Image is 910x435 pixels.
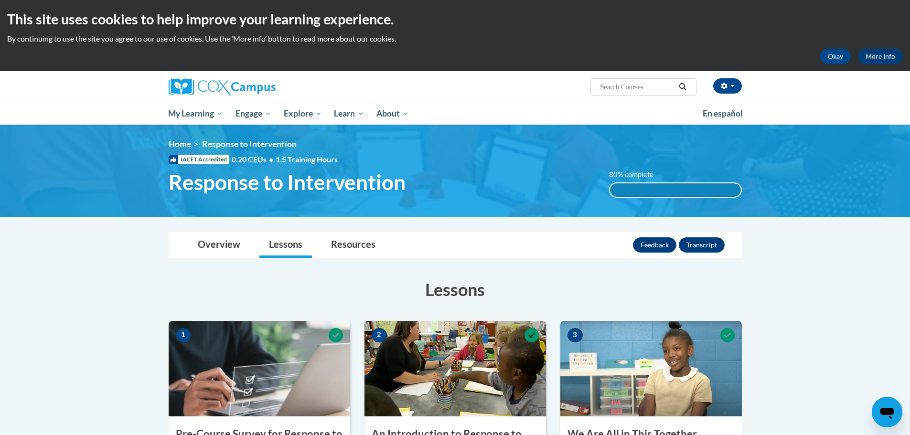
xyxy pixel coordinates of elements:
a: Lessons [259,233,312,258]
button: Okay [820,49,851,64]
span: IACET Accredited [169,155,229,164]
span: Response to Intervention [169,170,406,195]
span: 2 [372,328,387,342]
input: Search Courses [599,81,675,93]
a: Cox Campus [169,78,350,95]
a: Explore [278,103,328,125]
a: My Learning [162,103,230,125]
iframe: Button to launch messaging window [872,397,902,427]
button: Search [675,81,690,93]
h3: Lessons [169,277,742,301]
img: Course Image [169,321,350,416]
div: 100% [610,183,741,197]
a: Home [169,139,191,149]
p: By continuing to use the site you agree to our use of cookies. Use the ‘More info’ button to read... [7,33,903,44]
span: • [269,155,273,164]
span: 3 [567,328,583,342]
span: Learn [334,108,364,119]
span: Explore [284,108,322,119]
img: Cox Campus [169,78,276,95]
span: 1.5 Training Hours [276,155,338,164]
button: Feedback [633,237,676,253]
h2: This site uses cookies to help improve your learning experience. [7,10,903,29]
span: Engage [236,108,271,119]
button: Transcript [679,237,725,253]
span: 1 [176,328,191,342]
a: Learn [328,103,370,125]
label: 80% complete [609,170,664,180]
a: More Info [858,49,903,64]
img: Course Image [364,321,546,416]
a: En español [696,104,749,124]
button: Account Settings [713,78,742,94]
img: Course Image [560,321,742,416]
a: Engage [229,103,278,125]
a: Overview [188,233,250,258]
span: 0.20 CEUs [232,154,276,165]
span: En español [703,108,743,118]
span: Response to Intervention [202,139,297,149]
a: About [370,103,415,125]
div: Main menu [154,103,756,125]
span: My Learning [168,108,223,119]
span: About [376,108,409,119]
a: Resources [321,233,385,258]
